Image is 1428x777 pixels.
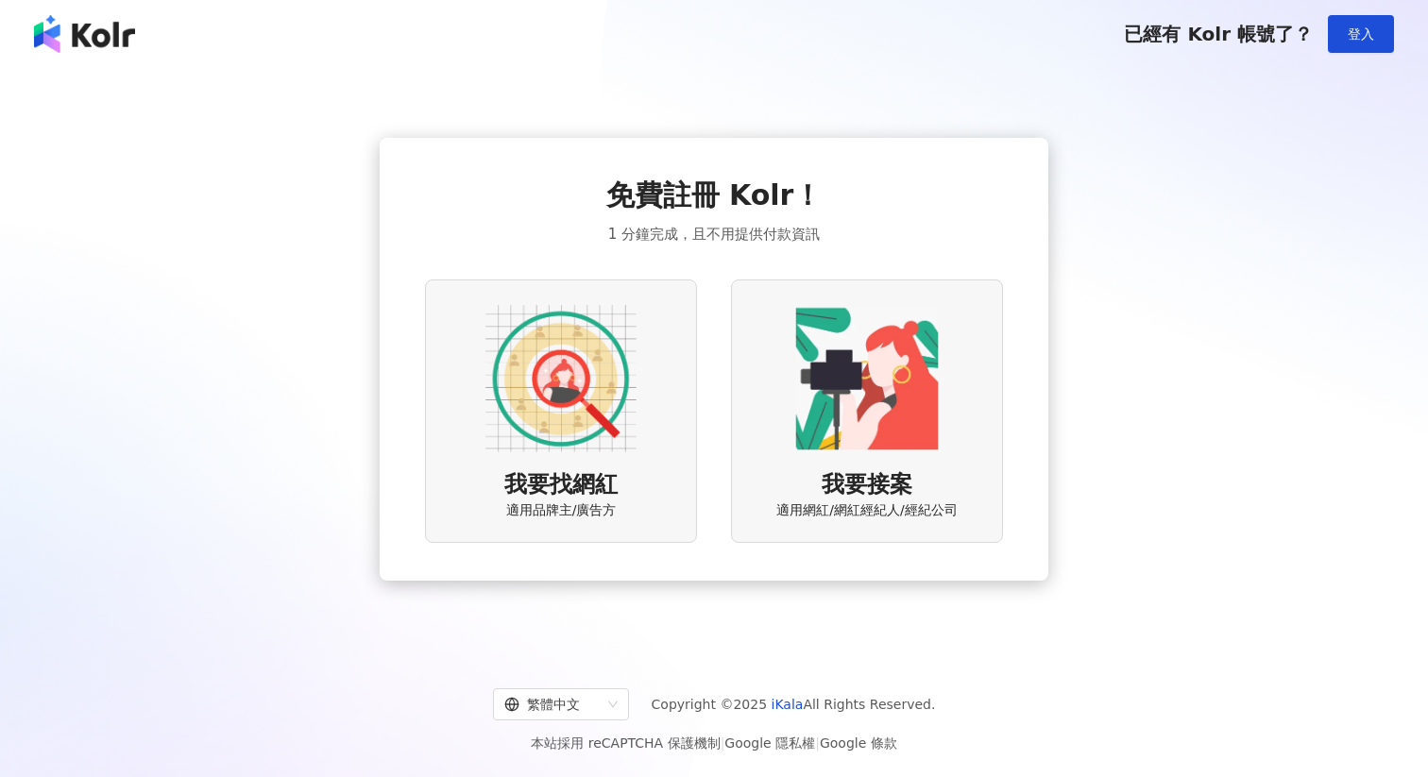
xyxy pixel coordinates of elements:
img: AD identity option [485,303,637,454]
span: 已經有 Kolr 帳號了？ [1124,23,1313,45]
a: Google 條款 [820,735,897,751]
span: 本站採用 reCAPTCHA 保護機制 [531,732,896,754]
span: Copyright © 2025 All Rights Reserved. [652,693,936,716]
button: 登入 [1328,15,1394,53]
img: logo [34,15,135,53]
span: 我要找網紅 [504,469,618,501]
img: KOL identity option [791,303,943,454]
span: | [815,735,820,751]
a: Google 隱私權 [724,735,815,751]
span: 適用網紅/網紅經紀人/經紀公司 [776,501,957,520]
span: 登入 [1348,26,1374,42]
span: 適用品牌主/廣告方 [506,501,617,520]
span: 1 分鐘完成，且不用提供付款資訊 [608,223,820,245]
div: 繁體中文 [504,689,601,719]
span: 免費註冊 Kolr！ [606,176,823,215]
span: | [721,735,725,751]
a: iKala [772,697,804,712]
span: 我要接案 [822,469,912,501]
